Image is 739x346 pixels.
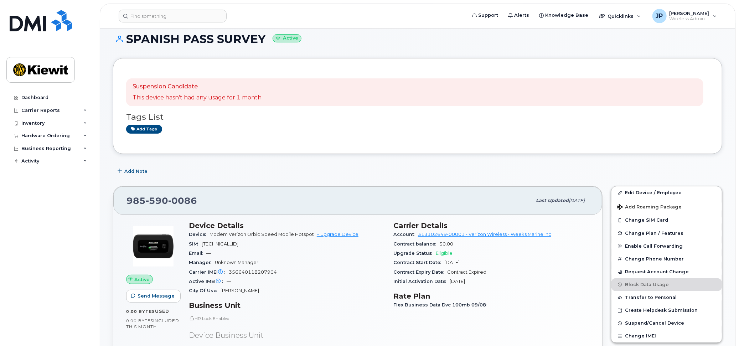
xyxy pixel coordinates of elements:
[439,241,453,247] span: $0.00
[189,232,210,237] span: Device
[594,9,646,23] div: Quicklinks
[221,288,259,293] span: [PERSON_NAME]
[569,198,585,203] span: [DATE]
[611,265,722,278] button: Request Account Change
[625,321,684,326] span: Suspend/Cancel Device
[133,94,262,102] p: This device hasn't had any usage for 1 month
[444,260,460,265] span: [DATE]
[611,214,722,227] button: Change SIM Card
[450,279,465,284] span: [DATE]
[168,195,197,206] span: 0086
[273,34,301,42] small: Active
[447,269,486,275] span: Contract Expired
[436,251,453,256] span: Eligible
[611,304,722,317] a: Create Helpdesk Submission
[393,302,490,308] span: Flex Business Data Dvc 100mb 09/08
[189,221,385,230] h3: Device Details
[393,221,589,230] h3: Carrier Details
[215,260,258,265] span: Unknown Manager
[189,241,202,247] span: SIM
[189,315,385,321] p: HR Lock Enabled
[625,243,683,249] span: Enable Call Forwarding
[393,241,439,247] span: Contract balance
[625,231,683,236] span: Change Plan / Features
[119,10,227,22] input: Find something...
[189,288,221,293] span: City Of Use
[393,279,450,284] span: Initial Activation Date
[133,83,262,91] p: Suspension Candidate
[202,241,238,247] span: [TECHNICAL_ID]
[138,293,175,299] span: Send Message
[189,301,385,310] h3: Business Unit
[126,309,155,314] span: 0.00 Bytes
[393,269,447,275] span: Contract Expiry Date
[317,232,358,237] a: + Upgrade Device
[189,330,385,341] p: Device Business Unit
[229,269,277,275] span: 356640118207904
[670,16,709,22] span: Wireless Admin
[113,33,722,45] h1: SPANISH PASS SURVEY
[126,318,153,323] span: 0.00 Bytes
[210,232,314,237] span: Modem Verizon Orbic Speed Mobile Hotspot
[611,278,722,291] button: Block Data Usage
[708,315,734,341] iframe: Messenger Launcher
[134,276,150,283] span: Active
[189,251,206,256] span: Email
[536,198,569,203] span: Last updated
[113,165,154,177] button: Add Note
[611,240,722,253] button: Enable Call Forwarding
[206,251,211,256] span: —
[126,113,709,122] h3: Tags List
[155,309,169,314] span: used
[611,291,722,304] button: Transfer to Personal
[611,317,722,330] button: Suspend/Cancel Device
[124,168,148,175] span: Add Note
[611,330,722,342] button: Change IMEI
[227,279,231,284] span: —
[126,318,179,330] span: included this month
[393,232,418,237] span: Account
[189,269,229,275] span: Carrier IMEI
[611,253,722,265] button: Change Phone Number
[189,260,215,265] span: Manager
[393,251,436,256] span: Upgrade Status
[617,204,682,211] span: Add Roaming Package
[647,9,722,23] div: James Pilet
[611,199,722,214] button: Add Roaming Package
[393,292,589,300] h3: Rate Plan
[132,225,175,268] img: image20231002-3703462-fz9zi0.jpeg
[611,186,722,199] a: Edit Device / Employee
[126,125,162,134] a: Add tags
[611,227,722,240] button: Change Plan / Features
[126,290,181,303] button: Send Message
[656,12,663,20] span: JP
[418,232,551,237] a: 313102649-00001 - Verizon Wireless - Weeks Marine Inc
[189,279,227,284] span: Active IMEI
[126,195,197,206] span: 985
[146,195,168,206] span: 590
[393,260,444,265] span: Contract Start Date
